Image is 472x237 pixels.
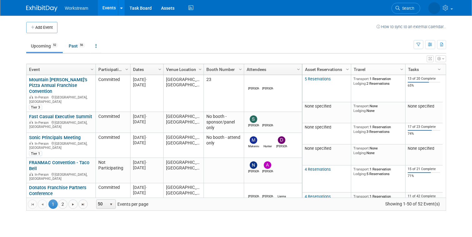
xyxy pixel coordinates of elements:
[204,112,244,133] td: No booth - sponsor/panel only
[29,173,33,176] img: In-Person Event
[163,183,204,214] td: [GEOGRAPHIC_DATA], [GEOGRAPHIC_DATA]
[353,104,403,113] div: None None
[262,194,273,199] div: Damon Young
[26,5,57,12] img: ExhibitDay
[81,202,86,207] span: Go to the last page
[71,202,76,207] span: Go to the next page
[29,64,91,75] a: Event
[344,64,351,73] a: Column Settings
[96,133,130,158] td: Committed
[26,40,63,52] a: Upcoming52
[146,77,147,82] span: -
[26,22,57,33] button: Add Event
[133,82,160,88] div: [DATE]
[109,202,114,207] span: select
[35,95,51,99] span: In-Person
[133,165,160,170] div: [DATE]
[250,78,257,86] img: Josh Lu
[29,142,33,145] img: In-Person Event
[408,132,440,136] div: 74%
[163,133,204,158] td: [GEOGRAPHIC_DATA], [GEOGRAPHIC_DATA]
[428,2,440,14] img: Tatia Meghdadi
[353,167,370,171] span: Transport:
[437,67,442,72] span: Column Settings
[353,194,403,203] div: 1 Reservation 2 Reservations
[29,114,92,119] a: Fast Casual Executive Summit
[353,194,370,199] span: Transport:
[29,135,81,140] a: Sonic Principals Meeting
[204,75,244,112] td: 23
[264,186,271,194] img: Damon Young
[206,64,240,75] a: Booth Number
[29,121,33,124] img: In-Person Event
[398,64,405,73] a: Column Settings
[399,67,404,72] span: Column Settings
[133,119,160,124] div: [DATE]
[35,142,51,146] span: In-Person
[68,199,78,209] a: Go to the next page
[133,185,160,190] div: [DATE]
[262,169,273,174] div: Andrew Walters
[96,200,107,209] span: 50
[96,158,130,183] td: Not Participating
[163,112,204,133] td: [GEOGRAPHIC_DATA], [GEOGRAPHIC_DATA]
[305,167,331,172] a: 4 Reservations
[133,140,160,145] div: [DATE]
[157,67,162,72] span: Column Settings
[163,75,204,112] td: [GEOGRAPHIC_DATA], [GEOGRAPHIC_DATA]
[29,172,93,181] div: [GEOGRAPHIC_DATA], [GEOGRAPHIC_DATA]
[156,64,163,73] a: Column Settings
[198,67,203,72] span: Column Settings
[408,77,440,81] div: 13 of 20 Complete
[28,199,37,209] a: Go to the first page
[353,167,403,176] div: 1 Reservation 5 Reservations
[248,169,259,174] div: Nick Walters
[124,67,129,72] span: Column Settings
[123,64,130,73] a: Column Settings
[29,105,42,110] div: Tier 3
[408,125,440,129] div: 17 of 23 Complete
[353,77,403,86] div: 1 Reservation 2 Reservations
[35,121,51,125] span: In-Person
[248,123,259,128] div: Sarah Chan
[29,151,42,156] div: Tier 1
[353,151,366,155] span: Lodging:
[305,64,347,75] a: Asset Reservations
[166,64,199,75] a: Venue Location
[353,125,370,129] span: Transport:
[250,115,257,123] img: Sarah Chan
[58,199,67,209] a: 2
[354,64,401,75] a: Travel
[305,77,331,81] a: 5 Reservations
[163,158,204,183] td: [GEOGRAPHIC_DATA], [GEOGRAPHIC_DATA]
[90,67,95,72] span: Column Settings
[78,43,85,48] span: 56
[353,81,366,86] span: Lodging:
[264,78,271,86] img: Damon Young
[408,64,439,75] a: Tasks
[250,186,257,194] img: Marcelo Pinto
[237,64,244,73] a: Column Settings
[248,144,259,149] div: Makenna Clark
[408,146,440,151] div: None specified
[353,125,403,134] div: 1 Reservation 3 Reservations
[408,83,440,88] div: 65%
[78,199,88,209] a: Go to the last page
[51,43,58,48] span: 52
[30,202,35,207] span: Go to the first page
[400,6,414,11] span: Search
[408,167,440,171] div: 15 of 21 Complete
[436,64,443,73] a: Column Settings
[88,199,155,209] span: Events per page
[278,186,285,194] img: Lianna Louie
[29,160,89,171] a: FRANMAC Convention - Taco Bell
[278,136,285,144] img: Dwight Smith
[133,190,160,195] div: [DATE]
[296,67,301,72] span: Column Settings
[353,146,403,155] div: None None
[96,112,130,133] td: Committed
[305,146,331,151] span: None specified
[146,185,147,190] span: -
[133,135,160,140] div: [DATE]
[204,133,244,158] td: No booth - attend only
